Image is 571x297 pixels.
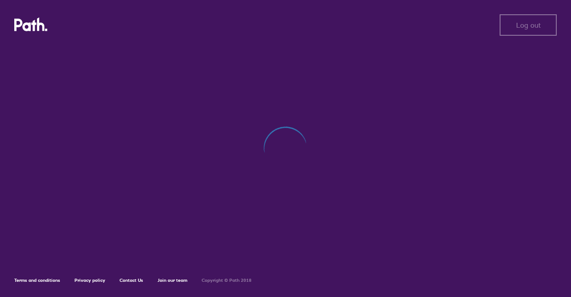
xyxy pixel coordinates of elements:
[120,277,143,283] a: Contact Us
[157,277,187,283] a: Join our team
[516,21,541,29] span: Log out
[74,277,105,283] a: Privacy policy
[14,277,60,283] a: Terms and conditions
[500,14,557,36] button: Log out
[202,278,252,283] h6: Copyright © Path 2018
